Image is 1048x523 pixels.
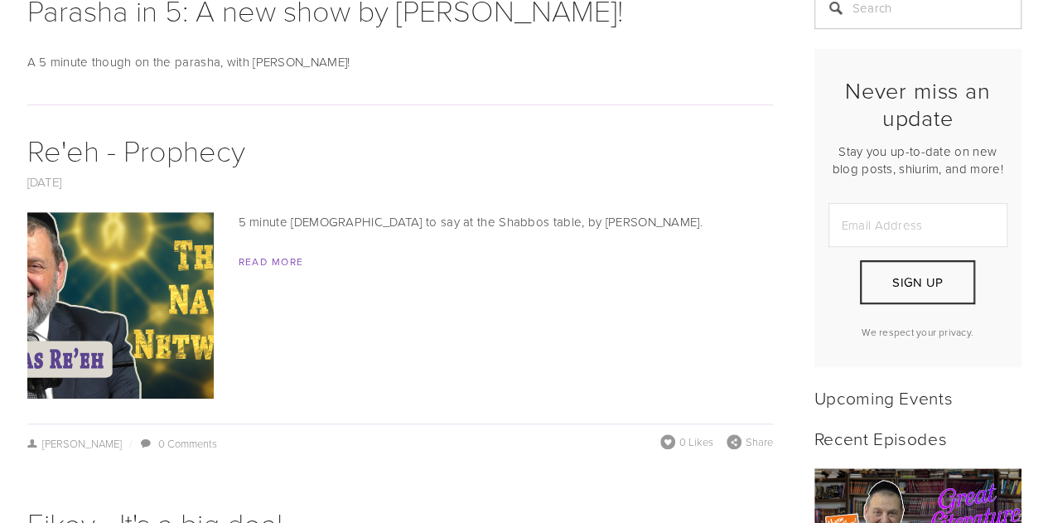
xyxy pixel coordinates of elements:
a: Re'eh - Prophecy [27,129,245,170]
button: Sign Up [860,260,974,304]
span: / [122,436,138,451]
h2: Never miss an update [828,77,1007,131]
a: [PERSON_NAME] [27,436,123,451]
a: 0 Comments [158,436,217,451]
p: Stay you up-to-date on new blog posts, shiurim, and more! [828,143,1007,177]
h2: Recent Episodes [814,428,1021,448]
h2: Upcoming Events [814,387,1021,408]
a: [DATE] [27,173,62,191]
p: We respect your privacy. [828,325,1007,339]
input: Email Address [828,203,1007,247]
span: Sign Up [892,274,943,291]
p: A 5 minute though on the parasha, with [PERSON_NAME]! [27,52,773,72]
a: Read More [239,254,304,269]
div: Share [727,434,773,449]
p: 5 minute [DEMOGRAPHIC_DATA] to say at the Shabbos table, by [PERSON_NAME]. [27,212,773,232]
span: 0 Likes [679,434,713,449]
